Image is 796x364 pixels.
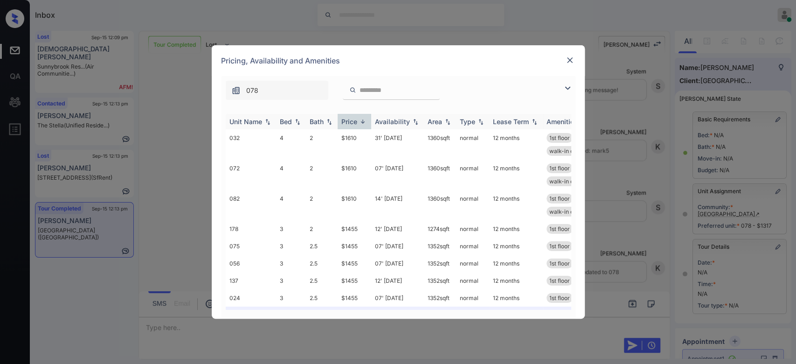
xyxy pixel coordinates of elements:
[371,129,424,160] td: 31' [DATE]
[476,119,485,125] img: sorting
[276,272,306,289] td: 3
[226,190,276,220] td: 082
[456,190,489,220] td: normal
[325,119,334,125] img: sorting
[276,160,306,190] td: 4
[424,220,456,238] td: 1274 sqft
[456,160,489,190] td: normal
[226,238,276,255] td: 075
[276,289,306,307] td: 3
[489,238,543,255] td: 12 months
[456,238,489,255] td: normal
[460,118,475,126] div: Type
[493,118,529,126] div: Lease Term
[226,160,276,190] td: 072
[489,307,543,321] td: 12 months
[306,289,338,307] td: 2.5
[276,255,306,272] td: 3
[263,119,272,125] img: sorting
[338,220,371,238] td: $1455
[306,220,338,238] td: 2
[226,307,276,321] td: 078
[424,272,456,289] td: 1352 sqft
[443,119,452,125] img: sorting
[562,83,573,94] img: icon-zuma
[338,307,371,321] td: $1317
[276,129,306,160] td: 4
[371,238,424,255] td: 07' [DATE]
[371,190,424,220] td: 14' [DATE]
[310,118,324,126] div: Bath
[456,272,489,289] td: normal
[306,307,338,321] td: 2
[375,118,410,126] div: Availability
[358,118,367,125] img: sorting
[549,165,570,172] span: 1st floor
[338,238,371,255] td: $1455
[280,118,292,126] div: Bed
[276,307,306,321] td: 4
[338,255,371,272] td: $1455
[565,56,575,65] img: close
[371,307,424,321] td: 17' [DATE]
[306,129,338,160] td: 2
[338,160,371,190] td: $1610
[549,134,570,141] span: 1st floor
[456,307,489,321] td: normal
[226,255,276,272] td: 056
[489,272,543,289] td: 12 months
[456,129,489,160] td: normal
[489,160,543,190] td: 12 months
[338,190,371,220] td: $1610
[338,272,371,289] td: $1455
[549,277,570,284] span: 1st floor
[371,220,424,238] td: 12' [DATE]
[226,272,276,289] td: 137
[341,118,357,126] div: Price
[246,85,258,96] span: 078
[371,160,424,190] td: 07' [DATE]
[226,220,276,238] td: 178
[549,294,570,301] span: 1st floor
[428,118,442,126] div: Area
[424,160,456,190] td: 1360 sqft
[338,129,371,160] td: $1610
[489,129,543,160] td: 12 months
[549,225,570,232] span: 1st floor
[456,220,489,238] td: normal
[276,220,306,238] td: 3
[371,272,424,289] td: 12' [DATE]
[549,260,570,267] span: 1st floor
[306,190,338,220] td: 2
[547,118,578,126] div: Amenities
[549,147,586,154] span: walk-in closet
[549,178,586,185] span: walk-in closet
[349,86,356,94] img: icon-zuma
[549,195,570,202] span: 1st floor
[276,238,306,255] td: 3
[424,255,456,272] td: 1352 sqft
[226,129,276,160] td: 032
[306,272,338,289] td: 2.5
[424,129,456,160] td: 1360 sqft
[371,255,424,272] td: 07' [DATE]
[231,86,241,95] img: icon-zuma
[338,289,371,307] td: $1455
[293,119,302,125] img: sorting
[456,255,489,272] td: normal
[229,118,262,126] div: Unit Name
[226,289,276,307] td: 024
[549,243,570,250] span: 1st floor
[371,289,424,307] td: 07' [DATE]
[489,289,543,307] td: 12 months
[424,238,456,255] td: 1352 sqft
[411,119,420,125] img: sorting
[489,220,543,238] td: 12 months
[306,238,338,255] td: 2.5
[489,190,543,220] td: 12 months
[306,255,338,272] td: 2.5
[456,289,489,307] td: normal
[489,255,543,272] td: 12 months
[530,119,539,125] img: sorting
[424,289,456,307] td: 1352 sqft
